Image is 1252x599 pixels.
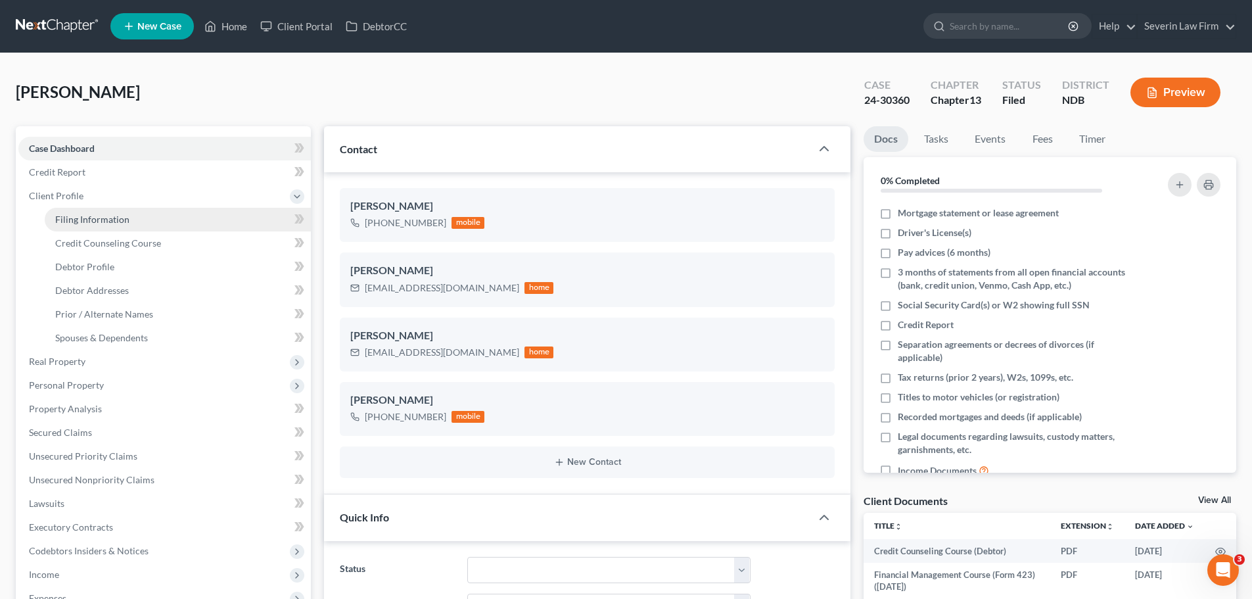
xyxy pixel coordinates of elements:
td: PDF [1050,563,1124,599]
span: Income [29,569,59,580]
div: [EMAIL_ADDRESS][DOMAIN_NAME] [365,346,519,359]
a: Credit Counseling Course [45,231,311,255]
a: Severin Law Firm [1138,14,1236,38]
td: PDF [1050,539,1124,563]
a: Docs [864,126,908,152]
label: Status [333,557,460,583]
span: Credit Counseling Course [55,237,161,249]
a: Date Added expand_more [1135,521,1194,531]
a: Events [964,126,1016,152]
div: home [524,347,553,358]
div: [PERSON_NAME] [350,393,824,408]
iframe: Intercom live chat [1207,554,1239,586]
div: [PHONE_NUMBER] [365,410,446,423]
td: Financial Management Course (Form 423) ([DATE]) [864,563,1050,599]
span: Income Documents [898,464,977,477]
div: 24-30360 [864,93,910,108]
div: Client Documents [864,494,948,508]
div: [PERSON_NAME] [350,328,824,344]
a: Debtor Addresses [45,279,311,302]
span: Pay advices (6 months) [898,246,990,259]
td: [DATE] [1124,539,1205,563]
i: expand_more [1186,523,1194,531]
span: New Case [137,22,181,32]
a: Fees [1021,126,1063,152]
span: Separation agreements or decrees of divorces (if applicable) [898,338,1132,364]
span: [PERSON_NAME] [16,82,140,101]
a: Debtor Profile [45,255,311,279]
span: Recorded mortgages and deeds (if applicable) [898,410,1082,423]
span: Driver's License(s) [898,226,971,239]
span: Contact [340,143,377,155]
a: Titleunfold_more [874,521,902,531]
a: Filing Information [45,208,311,231]
div: home [524,282,553,294]
a: Property Analysis [18,397,311,421]
span: Unsecured Priority Claims [29,450,137,462]
a: Secured Claims [18,421,311,444]
div: [PERSON_NAME] [350,263,824,279]
span: Codebtors Insiders & Notices [29,545,149,556]
a: Extensionunfold_more [1061,521,1114,531]
span: Titles to motor vehicles (or registration) [898,391,1059,404]
div: Filed [1002,93,1041,108]
span: Spouses & Dependents [55,332,148,343]
a: Help [1092,14,1136,38]
a: Spouses & Dependents [45,326,311,350]
span: Mortgage statement or lease agreement [898,206,1059,220]
div: [PHONE_NUMBER] [365,216,446,229]
div: [PERSON_NAME] [350,199,824,214]
span: Real Property [29,356,85,367]
strong: 0% Completed [881,175,940,186]
td: Credit Counseling Course (Debtor) [864,539,1050,563]
span: Personal Property [29,379,104,391]
span: 3 [1234,554,1245,565]
span: Prior / Alternate Names [55,308,153,320]
div: Status [1002,78,1041,93]
a: Prior / Alternate Names [45,302,311,326]
span: Unsecured Nonpriority Claims [29,474,154,485]
div: Chapter [931,78,981,93]
a: DebtorCC [339,14,413,38]
i: unfold_more [1106,523,1114,531]
span: Credit Report [29,166,85,178]
span: Property Analysis [29,403,102,414]
span: Legal documents regarding lawsuits, custody matters, garnishments, etc. [898,430,1132,456]
span: Social Security Card(s) or W2 showing full SSN [898,299,1090,312]
a: Client Portal [254,14,339,38]
button: Preview [1130,78,1220,107]
span: Case Dashboard [29,143,95,154]
div: District [1062,78,1109,93]
span: Tax returns (prior 2 years), W2s, 1099s, etc. [898,371,1073,384]
span: Client Profile [29,190,83,201]
span: Lawsuits [29,498,64,509]
span: Executory Contracts [29,521,113,533]
a: Lawsuits [18,492,311,515]
a: Timer [1069,126,1116,152]
div: Chapter [931,93,981,108]
span: Debtor Addresses [55,285,129,296]
div: Case [864,78,910,93]
a: Home [198,14,254,38]
div: [EMAIL_ADDRESS][DOMAIN_NAME] [365,281,519,295]
a: Credit Report [18,160,311,184]
a: Tasks [914,126,959,152]
a: Case Dashboard [18,137,311,160]
td: [DATE] [1124,563,1205,599]
a: View All [1198,496,1231,505]
span: Credit Report [898,318,954,331]
button: New Contact [350,457,824,467]
div: mobile [452,411,484,423]
span: Secured Claims [29,427,92,438]
div: mobile [452,217,484,229]
span: Filing Information [55,214,129,225]
span: 3 months of statements from all open financial accounts (bank, credit union, Venmo, Cash App, etc.) [898,266,1132,292]
input: Search by name... [950,14,1070,38]
a: Executory Contracts [18,515,311,539]
a: Unsecured Priority Claims [18,444,311,468]
a: Unsecured Nonpriority Claims [18,468,311,492]
span: 13 [969,93,981,106]
div: NDB [1062,93,1109,108]
span: Quick Info [340,511,389,523]
span: Debtor Profile [55,261,114,272]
